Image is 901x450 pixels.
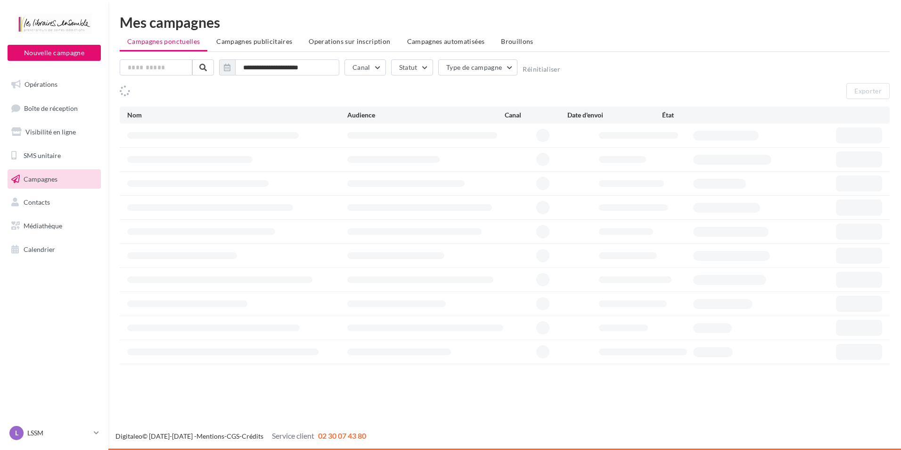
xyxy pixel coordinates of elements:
a: L LSSM [8,424,101,442]
span: Boîte de réception [24,104,78,112]
button: Type de campagne [438,59,518,75]
div: Nom [127,110,347,120]
a: Calendrier [6,240,103,259]
button: Statut [391,59,433,75]
span: L [15,428,18,438]
span: Operations sur inscription [309,37,390,45]
a: Médiathèque [6,216,103,236]
span: Campagnes automatisées [407,37,485,45]
a: Crédits [242,432,263,440]
span: Contacts [24,198,50,206]
div: Audience [347,110,505,120]
div: Date d'envoi [567,110,662,120]
a: SMS unitaire [6,146,103,166]
div: Mes campagnes [120,15,890,29]
div: Canal [505,110,567,120]
a: CGS [227,432,239,440]
a: Digitaleo [115,432,142,440]
button: Canal [344,59,386,75]
button: Réinitialiser [523,66,560,73]
span: Visibilité en ligne [25,128,76,136]
a: Mentions [197,432,224,440]
a: Campagnes [6,169,103,189]
span: Campagnes publicitaires [216,37,292,45]
span: Médiathèque [24,222,62,230]
a: Boîte de réception [6,98,103,118]
span: 02 30 07 43 80 [318,431,366,440]
span: Service client [272,431,314,440]
span: Calendrier [24,245,55,253]
span: Opérations [25,80,57,88]
button: Nouvelle campagne [8,45,101,61]
a: Opérations [6,75,103,94]
span: Brouillons [501,37,533,45]
span: © [DATE]-[DATE] - - - [115,432,366,440]
span: SMS unitaire [24,151,61,159]
a: Visibilité en ligne [6,122,103,142]
div: État [662,110,756,120]
button: Exporter [846,83,890,99]
p: LSSM [27,428,90,438]
span: Campagnes [24,175,57,183]
a: Contacts [6,192,103,212]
